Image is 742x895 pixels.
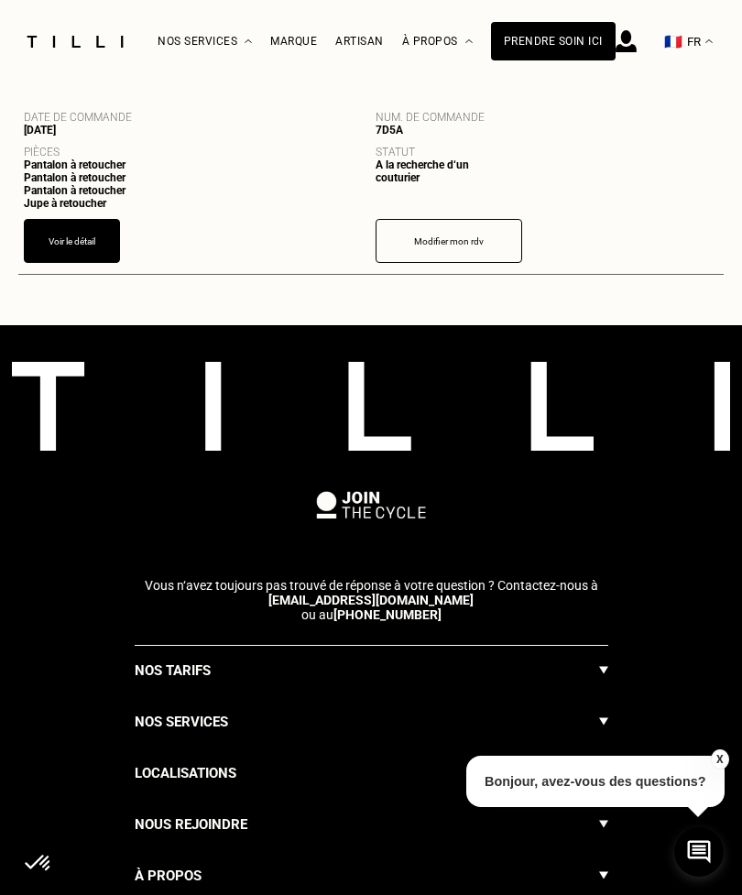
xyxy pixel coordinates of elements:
[135,711,228,733] h3: Nos services
[333,607,442,622] a: [PHONE_NUMBER]
[705,39,713,44] img: menu déroulant
[24,197,147,210] p: Jupe à retoucher
[376,146,513,158] p: Statut
[24,124,147,136] p: [DATE]
[599,813,608,835] img: Flèche menu déroulant
[335,35,384,48] a: Artisan
[24,184,147,197] p: Pantalon à retoucher
[376,219,522,263] button: Modifier mon rdv
[24,219,120,263] button: Voir le détail
[376,124,499,136] p: 7D5A
[245,39,252,44] img: Menu déroulant
[24,158,147,171] p: Pantalon à retoucher
[20,36,130,48] img: Logo du service de couturière Tilli
[135,813,247,835] h3: Nous rejoindre
[24,146,161,158] p: Pièces
[466,756,725,807] p: Bonjour, avez-vous des questions?
[316,491,426,518] img: logo Join The Cycle
[24,171,147,184] p: Pantalon à retoucher
[664,33,682,50] span: 🇫🇷
[465,39,473,44] img: Menu déroulant à propos
[491,22,616,60] a: Prendre soin ici
[145,578,598,593] span: Vous n‘avez toujours pas trouvé de réponse à votre question ? Contactez-nous à
[123,578,620,622] p: ou au
[599,660,608,682] img: Flèche menu déroulant
[158,1,252,82] div: Nos services
[270,35,317,48] a: Marque
[24,111,161,124] p: Date de commande
[268,593,474,607] a: [EMAIL_ADDRESS][DOMAIN_NAME]
[135,660,211,682] h3: Nos tarifs
[710,749,728,769] button: X
[616,30,637,52] img: icône connexion
[376,111,513,124] p: Num. de commande
[599,711,608,733] img: Flèche menu déroulant
[135,865,202,887] h3: À propos
[599,865,608,887] img: Flèche menu déroulant
[655,1,722,82] button: 🇫🇷 FR
[135,762,236,784] h3: Localisations
[376,158,499,184] p: A la recherche d‘un couturier
[402,1,473,82] div: À propos
[12,362,730,451] img: logo Tilli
